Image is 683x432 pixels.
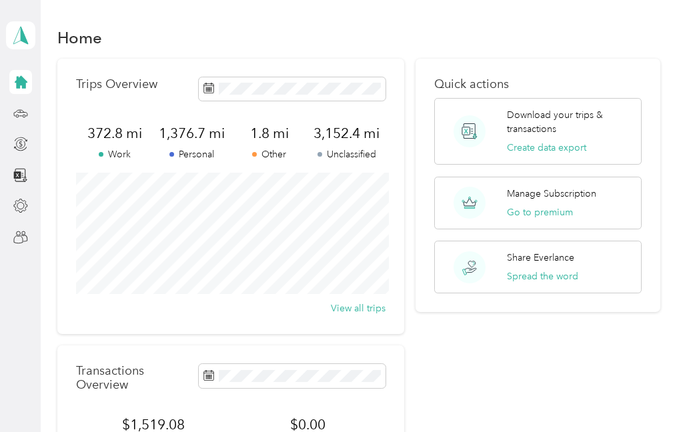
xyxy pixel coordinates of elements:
p: Trips Overview [76,77,157,91]
span: 3,152.4 mi [308,124,386,143]
span: 1.8 mi [231,124,308,143]
p: Download your trips & transactions [507,108,632,136]
button: Spread the word [507,269,578,283]
p: Transactions Overview [76,364,191,392]
h1: Home [57,31,102,45]
iframe: Everlance-gr Chat Button Frame [608,357,683,432]
p: Other [231,147,308,161]
button: Create data export [507,141,586,155]
p: Work [76,147,153,161]
p: Share Everlance [507,251,574,265]
span: 372.8 mi [76,124,153,143]
p: Unclassified [308,147,386,161]
p: Personal [153,147,231,161]
p: Quick actions [434,77,641,91]
p: Manage Subscription [507,187,596,201]
span: 1,376.7 mi [153,124,231,143]
button: View all trips [331,301,386,315]
button: Go to premium [507,205,573,219]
